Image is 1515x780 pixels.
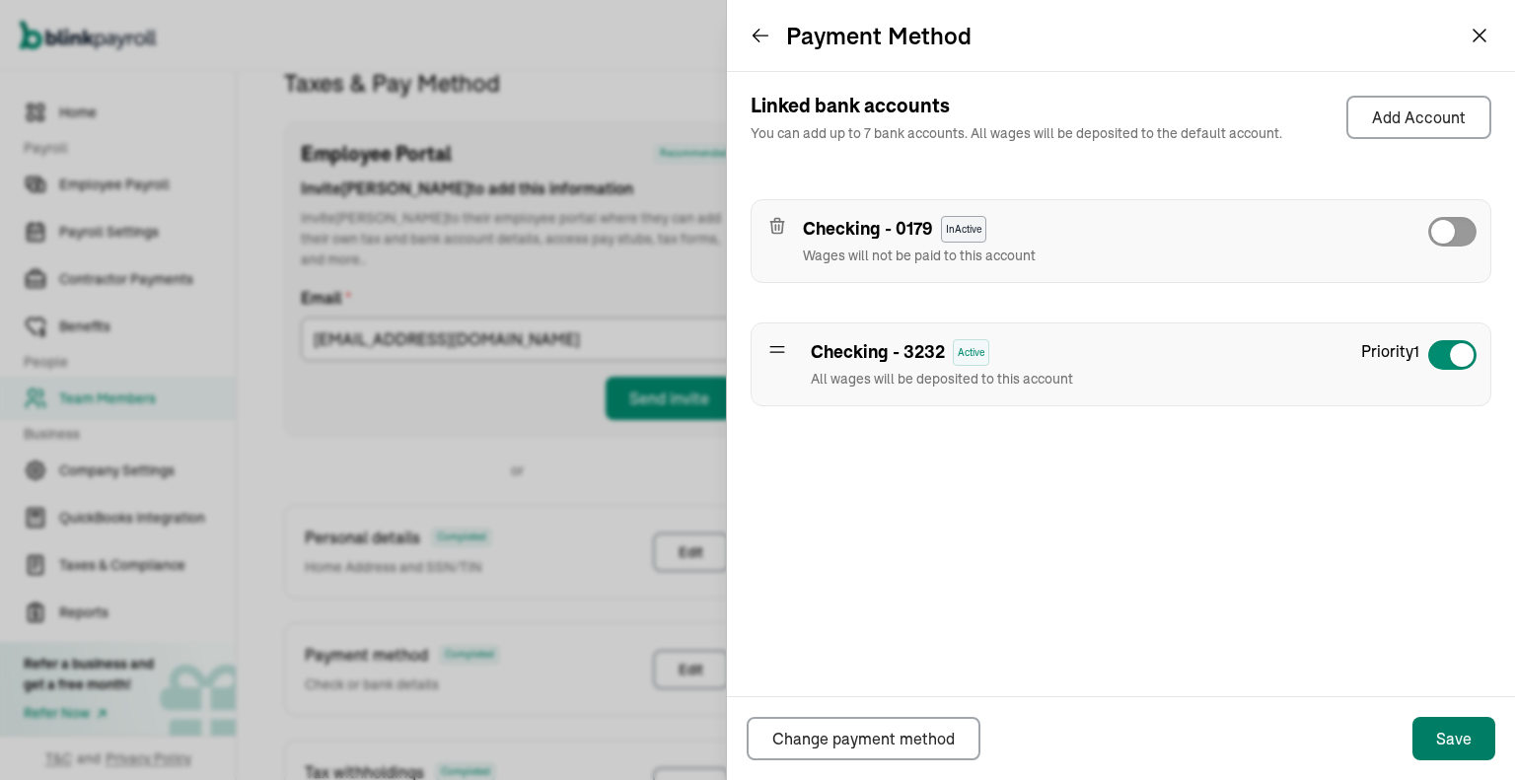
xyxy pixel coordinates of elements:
div: Add Account [1372,106,1466,129]
h2: Payment Method [786,20,972,51]
button: Save [1412,717,1495,760]
span: All wages will be deposited to this account [811,370,1073,388]
div: Save [1436,727,1472,750]
span: Linked bank accounts [751,96,1282,115]
span: You can add up to 7 bank accounts. All wages will be deposited to the default account. [751,123,1282,144]
span: Active [953,339,989,366]
span: Wages will not be paid to this account [803,247,1036,264]
div: Change payment method [772,727,955,750]
span: Checking - 0179 [803,216,933,243]
span: InActive [941,216,986,243]
button: Add Account [1346,96,1491,139]
span: Priority 1 [1361,339,1419,390]
button: Change payment method [747,717,980,760]
span: Checking - 3232 [811,339,945,366]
